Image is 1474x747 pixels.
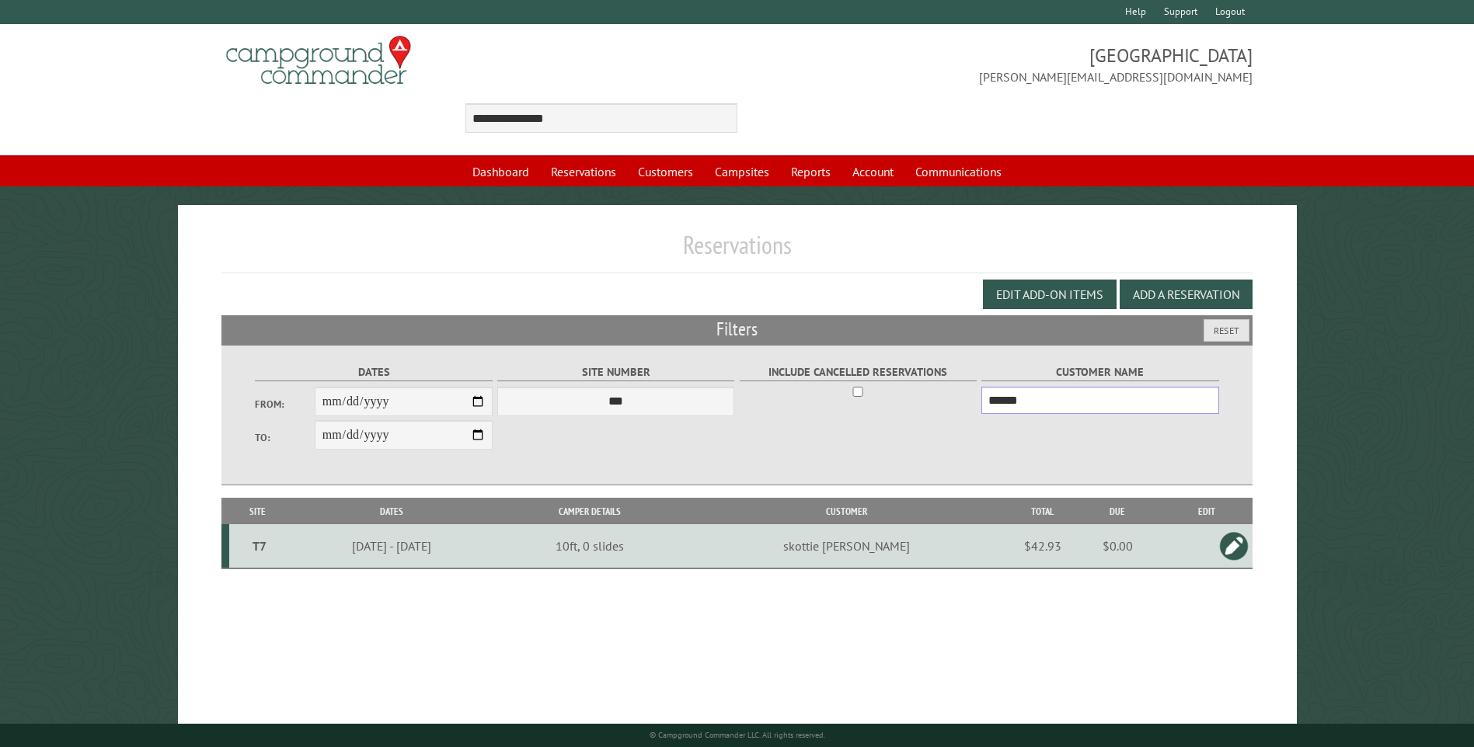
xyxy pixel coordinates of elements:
[1120,280,1253,309] button: Add a Reservation
[1162,498,1252,525] th: Edit
[681,524,1012,568] td: skottie [PERSON_NAME]
[255,430,314,445] label: To:
[255,397,314,412] label: From:
[1204,319,1249,342] button: Reset
[289,538,495,554] div: [DATE] - [DATE]
[843,157,903,186] a: Account
[235,538,284,554] div: T7
[542,157,625,186] a: Reservations
[463,157,538,186] a: Dashboard
[681,498,1012,525] th: Customer
[221,230,1252,273] h1: Reservations
[1074,524,1162,568] td: $0.00
[497,524,681,568] td: 10ft, 0 slides
[287,498,498,525] th: Dates
[1012,524,1074,568] td: $42.93
[650,730,825,740] small: © Campground Commander LLC. All rights reserved.
[1012,498,1074,525] th: Total
[221,30,416,91] img: Campground Commander
[255,363,492,381] label: Dates
[782,157,840,186] a: Reports
[906,157,1011,186] a: Communications
[221,315,1252,345] h2: Filters
[981,363,1218,381] label: Customer Name
[229,498,286,525] th: Site
[1074,498,1162,525] th: Due
[497,363,734,381] label: Site Number
[737,43,1253,86] span: [GEOGRAPHIC_DATA] [PERSON_NAME][EMAIL_ADDRESS][DOMAIN_NAME]
[706,157,779,186] a: Campsites
[740,363,977,381] label: Include Cancelled Reservations
[497,498,681,525] th: Camper Details
[983,280,1117,309] button: Edit Add-on Items
[629,157,702,186] a: Customers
